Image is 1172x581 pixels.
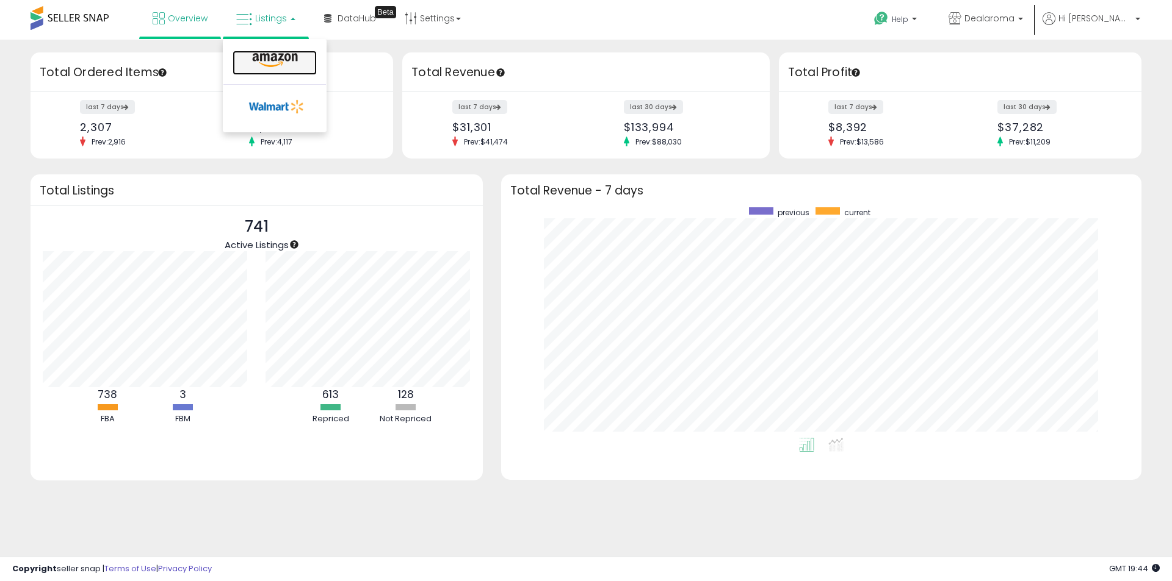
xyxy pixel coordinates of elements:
span: Prev: 2,916 [85,137,132,147]
div: 2,307 [80,121,203,134]
h3: Total Profit [788,64,1132,81]
span: Prev: $11,209 [1003,137,1057,147]
div: Tooltip anchor [289,239,300,250]
h3: Total Revenue - 7 days [510,186,1132,195]
span: Listings [255,12,287,24]
b: 738 [98,387,117,402]
div: Tooltip anchor [495,67,506,78]
span: Prev: $41,474 [458,137,514,147]
span: Prev: 4,117 [255,137,298,147]
span: Hi [PERSON_NAME] [1058,12,1132,24]
a: Hi [PERSON_NAME] [1043,12,1140,40]
span: current [844,207,870,218]
div: Tooltip anchor [850,67,861,78]
div: Tooltip anchor [375,6,396,18]
div: Tooltip anchor [157,67,168,78]
b: 3 [179,387,186,402]
span: Prev: $88,030 [629,137,688,147]
span: Help [892,14,908,24]
span: Overview [168,12,208,24]
div: Repriced [294,413,367,425]
div: $133,994 [624,121,748,134]
p: 741 [225,215,289,238]
div: FBA [71,413,144,425]
div: $8,392 [828,121,951,134]
div: $37,282 [997,121,1120,134]
div: Not Repriced [369,413,443,425]
a: Help [864,2,929,40]
div: FBM [146,413,219,425]
h3: Total Ordered Items [40,64,384,81]
div: $31,301 [452,121,577,134]
label: last 30 days [997,100,1057,114]
b: 128 [398,387,414,402]
label: last 7 days [828,100,883,114]
i: Get Help [874,11,889,26]
b: 613 [322,387,339,402]
label: last 30 days [624,100,683,114]
span: Dealaroma [964,12,1015,24]
h3: Total Listings [40,186,474,195]
label: last 7 days [80,100,135,114]
h3: Total Revenue [411,64,761,81]
span: previous [778,207,809,218]
span: DataHub [338,12,376,24]
div: 10,074 [249,121,372,134]
label: last 7 days [452,100,507,114]
span: Active Listings [225,238,289,251]
span: Prev: $13,586 [834,137,890,147]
